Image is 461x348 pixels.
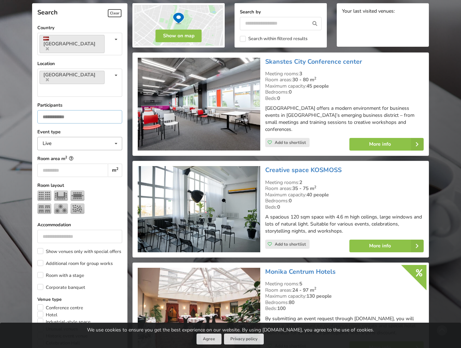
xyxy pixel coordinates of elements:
[265,89,424,95] div: Bedrooms:
[314,76,316,81] sup: 2
[292,185,316,192] strong: 35 - 75 m
[277,204,280,210] strong: 0
[299,179,302,186] strong: 2
[37,24,122,31] label: Country
[138,58,260,151] img: Conference centre | Riga | Skanstes City Conference center
[265,204,424,210] div: Beds:
[265,315,424,336] p: By submitting an event request through [DOMAIN_NAME], you will receive a 30% discount on conferen...
[37,260,113,267] label: Additional room for group works
[306,191,329,198] strong: 40 people
[306,293,332,299] strong: 130 people
[37,102,122,109] label: Participants
[265,299,424,306] div: Bedrooms:
[37,318,91,325] label: Industrial-style space
[289,89,292,95] strong: 0
[277,305,286,312] strong: 100
[314,184,316,190] sup: 2
[342,8,424,15] div: Your last visited venues:
[37,8,58,17] span: Search
[265,267,336,276] a: Monika Centrum Hotels
[37,248,121,255] label: Show venues only with special offers
[39,35,105,53] a: [GEOGRAPHIC_DATA]
[37,311,57,318] label: Hotel
[349,138,424,151] a: More info
[265,179,424,186] div: Meeting rooms:
[240,36,307,42] label: Search within filtered results
[265,71,424,77] div: Meeting rooms:
[299,70,302,77] strong: 3
[265,57,362,66] a: Skanstes City Conference center
[265,293,424,299] div: Maximum capacity:
[277,95,280,102] strong: 0
[275,241,306,247] span: Add to shortlist
[265,166,342,174] a: Creative space KOSMOSS
[265,192,424,198] div: Maximum capacity:
[306,83,329,89] strong: 45 people
[70,190,85,201] img: Boardroom
[265,105,424,133] p: [GEOGRAPHIC_DATA] offers a modern environment for business events in [GEOGRAPHIC_DATA]’s emerging...
[37,272,84,279] label: Room with a stage
[265,287,424,293] div: Room areas:
[275,140,306,145] span: Add to shortlist
[265,95,424,102] div: Beds:
[224,334,264,344] a: Privacy policy
[54,190,68,201] img: U-shape
[240,8,322,15] label: Search by
[108,164,122,177] div: m
[299,280,302,287] strong: 5
[70,203,85,214] img: Reception
[108,9,122,17] span: Clear
[37,128,122,135] label: Event type
[65,155,67,159] sup: 2
[37,296,122,303] label: Venue type
[292,287,316,293] strong: 24 - 97 m
[43,141,51,146] div: Live
[37,190,51,201] img: Theater
[289,299,294,306] strong: 80
[265,214,424,235] p: A spacious 120 sqm space with 4.6 m high ceilings, large windows and lots of natural light. Suita...
[265,185,424,192] div: Room areas:
[265,305,424,312] div: Beds:
[37,221,122,228] label: Accommodation
[349,240,424,252] a: More info
[265,281,424,287] div: Meeting rooms:
[132,3,225,48] img: Show on map
[265,83,424,89] div: Maximum capacity:
[39,71,105,84] a: [GEOGRAPHIC_DATA]
[314,286,316,291] sup: 2
[265,77,424,83] div: Room areas:
[156,30,202,42] button: Show on map
[116,166,118,171] sup: 2
[197,334,222,344] button: Agree
[37,182,122,189] label: Room layout
[138,166,260,252] img: Unusual venues | Riga | Creative space KOSMOSS
[289,197,292,204] strong: 0
[37,155,122,162] label: Room area m
[37,284,85,291] label: Corporate banquet
[37,203,51,214] img: Classroom
[37,60,122,67] label: Location
[37,304,83,311] label: Conference centre
[292,76,316,83] strong: 30 - 80 m
[265,198,424,204] div: Bedrooms:
[54,203,68,214] img: Banquet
